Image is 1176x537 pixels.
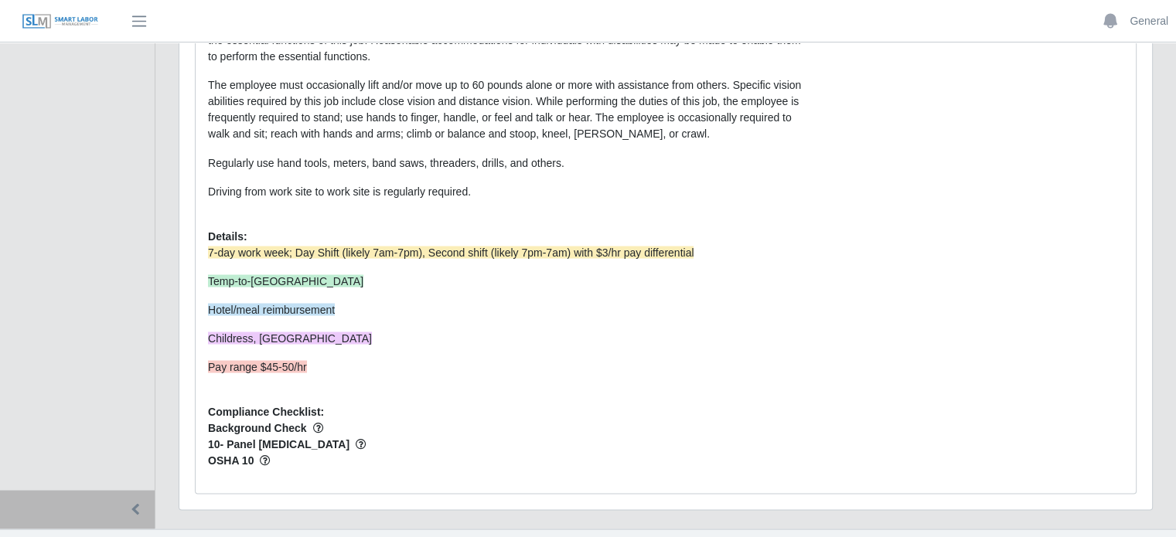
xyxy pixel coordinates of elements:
[208,274,363,287] span: Temp-to-[GEOGRAPHIC_DATA]
[208,229,247,242] b: Details:
[208,331,372,344] span: Childress, [GEOGRAPHIC_DATA]
[208,246,694,258] span: 7-day work week; Day Shift (likely 7am-7pm), Second shift (likely 7pm-7am) with $3/hr pay differe...
[208,77,810,142] p: The employee must occasionally lift and/or move up to 60 pounds alone or more with assistance fro...
[208,183,810,199] p: Driving from work site to work site is regularly required.
[208,360,307,372] span: Pay range $45-50/hr
[1130,13,1168,29] a: General
[208,155,810,171] p: Regularly use hand tools, meters, band saws, threaders, drills, and others.
[22,13,99,30] img: SLM Logo
[208,303,335,315] span: Hotel/meal reimbursement
[208,452,810,468] span: OSHA 10
[208,420,810,436] span: Background Check
[208,405,324,417] b: Compliance Checklist:
[208,436,810,452] span: 10- Panel [MEDICAL_DATA]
